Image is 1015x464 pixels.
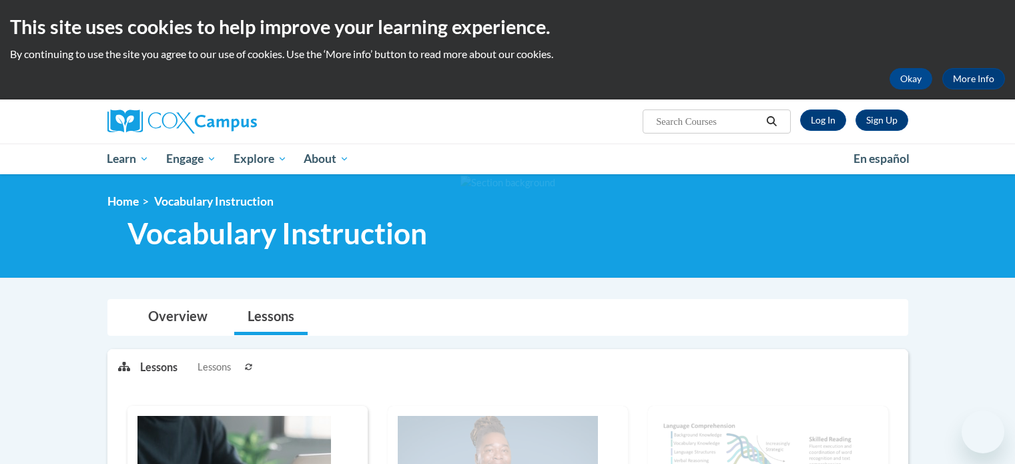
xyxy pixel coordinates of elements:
[856,109,908,131] a: Register
[890,68,932,89] button: Okay
[140,360,178,375] p: Lessons
[655,113,761,130] input: Search Courses
[304,151,349,167] span: About
[10,13,1005,40] h2: This site uses cookies to help improve your learning experience.
[234,300,308,335] a: Lessons
[135,300,221,335] a: Overview
[295,144,358,174] a: About
[854,152,910,166] span: En español
[942,68,1005,89] a: More Info
[107,109,361,134] a: Cox Campus
[962,411,1004,453] iframe: Button to launch messaging window
[87,144,928,174] div: Main menu
[225,144,296,174] a: Explore
[154,194,274,208] span: Vocabulary Instruction
[166,151,216,167] span: Engage
[10,47,1005,61] p: By continuing to use the site you agree to our use of cookies. Use the ‘More info’ button to read...
[460,176,555,190] img: Section background
[127,216,427,251] span: Vocabulary Instruction
[157,144,225,174] a: Engage
[845,145,918,173] a: En español
[198,360,231,375] span: Lessons
[107,109,257,134] img: Cox Campus
[99,144,158,174] a: Learn
[800,109,846,131] a: Log In
[107,194,139,208] a: Home
[761,113,781,130] button: Search
[107,151,149,167] span: Learn
[234,151,287,167] span: Explore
